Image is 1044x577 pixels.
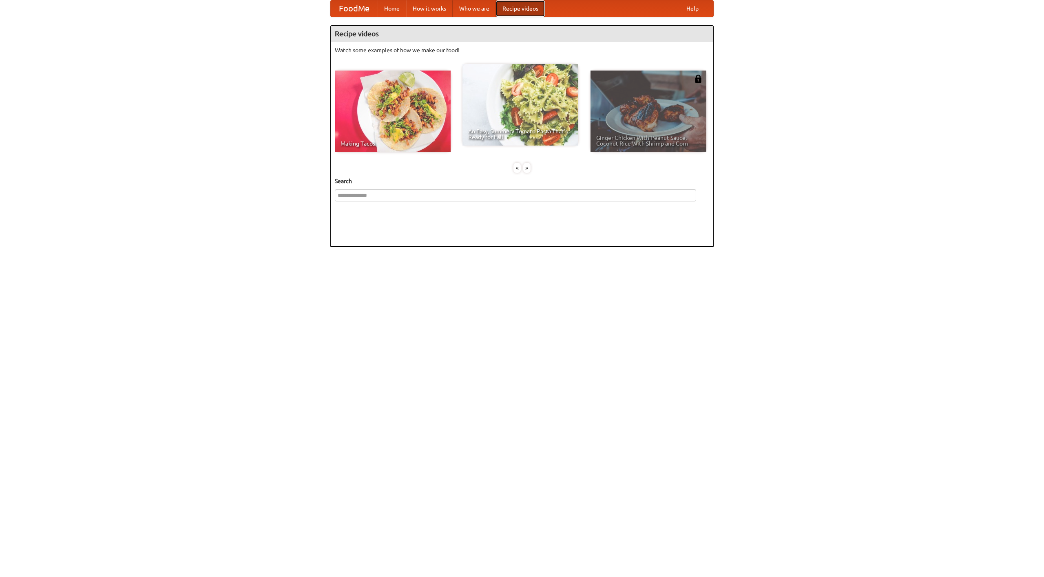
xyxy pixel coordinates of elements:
a: An Easy, Summery Tomato Pasta That's Ready for Fall [462,64,578,146]
p: Watch some examples of how we make our food! [335,46,709,54]
a: Home [378,0,406,17]
a: FoodMe [331,0,378,17]
span: An Easy, Summery Tomato Pasta That's Ready for Fall [468,128,573,140]
div: » [523,163,531,173]
a: Recipe videos [496,0,545,17]
a: Making Tacos [335,71,451,152]
img: 483408.png [694,75,702,83]
h4: Recipe videos [331,26,713,42]
a: How it works [406,0,453,17]
h5: Search [335,177,709,185]
a: Help [680,0,705,17]
div: « [513,163,521,173]
span: Making Tacos [341,141,445,146]
a: Who we are [453,0,496,17]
